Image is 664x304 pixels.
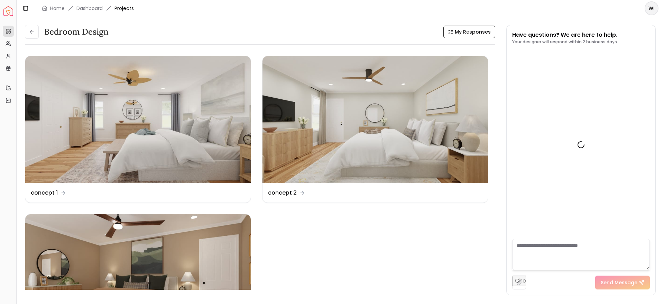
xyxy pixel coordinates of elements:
a: concept 2concept 2 [262,56,488,203]
dd: concept 2 [268,189,297,197]
span: Projects [114,5,134,12]
h3: Bedroom design [44,26,109,37]
a: Dashboard [76,5,103,12]
a: Spacejoy [3,6,13,16]
p: Have questions? We are here to help. [512,31,618,39]
button: My Responses [443,26,495,38]
dd: concept 1 [31,189,58,197]
img: concept 2 [262,56,488,183]
span: WI [645,2,658,15]
img: Spacejoy Logo [3,6,13,16]
a: Home [50,5,65,12]
p: Your designer will respond within 2 business days. [512,39,618,45]
a: concept 1concept 1 [25,56,251,203]
span: My Responses [455,28,491,35]
button: WI [645,1,658,15]
nav: breadcrumb [42,5,134,12]
img: concept 1 [25,56,251,183]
